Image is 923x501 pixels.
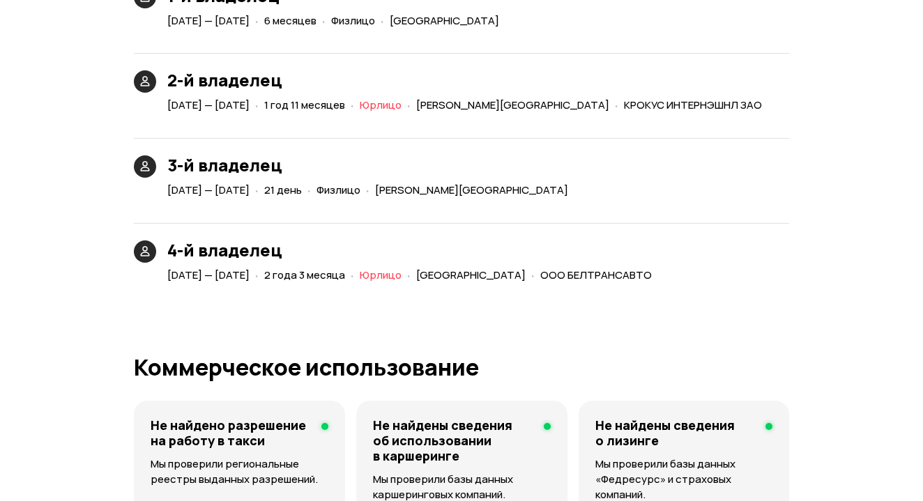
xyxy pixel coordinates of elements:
span: [PERSON_NAME][GEOGRAPHIC_DATA] [375,183,568,197]
h4: Не найдено разрешение на работу в такси [151,417,310,448]
span: [DATE] — [DATE] [167,98,250,112]
h4: Не найдены сведения о лизинге [595,417,754,448]
span: 21 день [264,183,302,197]
span: · [381,9,384,32]
span: ООО БЕЛТРАНСАВТО [540,268,652,282]
h4: Не найдены сведения об использовании в каршеринге [373,417,533,463]
span: · [255,93,259,116]
span: Юрлицо [360,98,402,112]
span: · [615,93,618,116]
span: Физлицо [316,183,360,197]
span: [DATE] — [DATE] [167,183,250,197]
span: · [366,178,369,201]
span: Юрлицо [360,268,402,282]
h3: 2-й владелец [167,70,768,90]
span: 6 месяцев [264,13,316,28]
span: · [407,93,411,116]
span: · [255,263,259,286]
span: Физлицо [331,13,375,28]
h1: Коммерческое использование [134,355,789,380]
span: · [307,178,311,201]
span: · [255,178,259,201]
span: [GEOGRAPHIC_DATA] [416,268,526,282]
span: · [531,263,535,286]
span: · [351,93,354,116]
span: 1 год 11 месяцев [264,98,345,112]
h3: 4-й владелец [167,240,657,260]
span: [DATE] — [DATE] [167,13,250,28]
p: Мы проверили региональные реестры выданных разрешений. [151,456,328,487]
span: [GEOGRAPHIC_DATA] [390,13,499,28]
span: [PERSON_NAME][GEOGRAPHIC_DATA] [416,98,609,112]
span: · [255,9,259,32]
h3: 3-й владелец [167,155,574,175]
span: · [407,263,411,286]
span: · [351,263,354,286]
span: · [322,9,326,32]
span: 2 года 3 месяца [264,268,345,282]
span: КРОКУС ИНТЕРНЭШНЛ ЗАО [624,98,762,112]
span: [DATE] — [DATE] [167,268,250,282]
